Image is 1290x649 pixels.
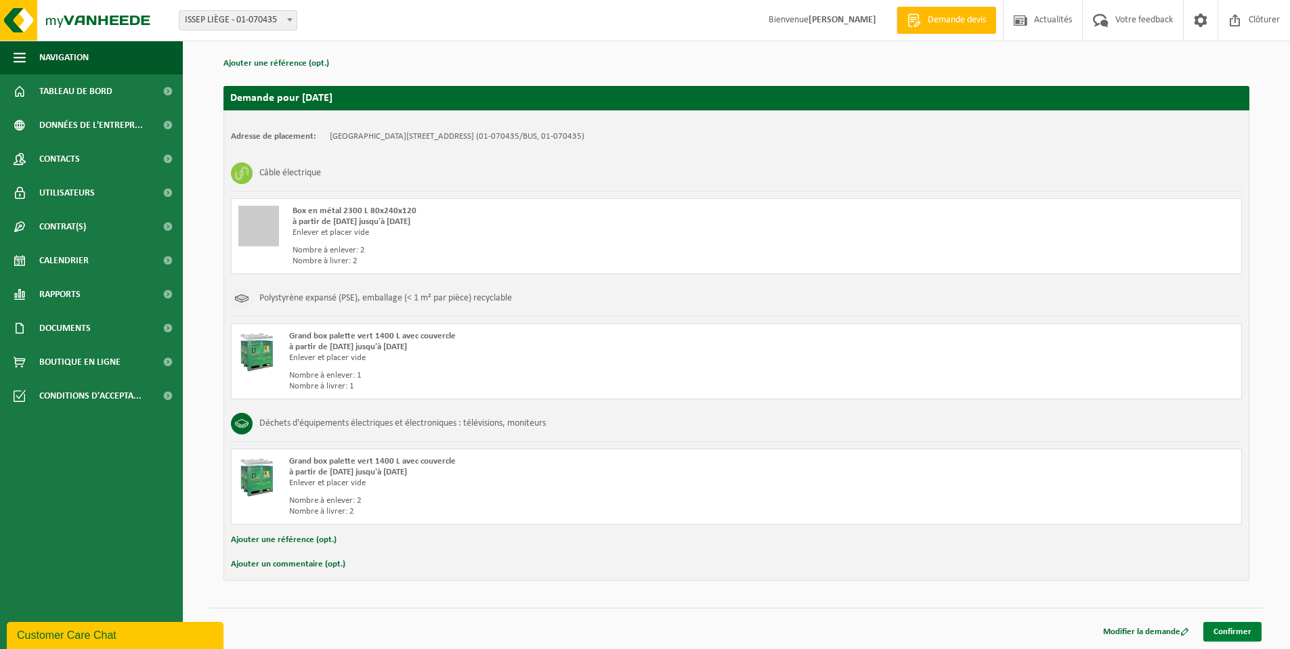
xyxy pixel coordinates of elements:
strong: à partir de [DATE] jusqu'à [DATE] [289,468,407,476]
span: Box en métal 2300 L 80x240x120 [293,206,416,215]
span: Tableau de bord [39,74,112,108]
button: Ajouter une référence (opt.) [223,55,329,72]
h3: Déchets d'équipements électriques et électroniques : télévisions, moniteurs [259,413,546,434]
button: Ajouter un commentaire (opt.) [231,556,345,573]
h3: Câble électrique [259,162,321,184]
img: PB-HB-1400-HPE-GN-11.png [238,456,276,497]
strong: [PERSON_NAME] [809,15,876,25]
img: PB-HB-1400-HPE-GN-11.png [238,331,276,372]
div: Nombre à enlever: 2 [293,245,791,256]
div: Nombre à livrer: 2 [289,506,788,517]
strong: Adresse de placement: [231,132,316,141]
div: Nombre à enlever: 2 [289,495,788,506]
strong: à partir de [DATE] jusqu'à [DATE] [293,217,410,226]
a: Confirmer [1203,622,1262,642]
div: Nombre à livrer: 2 [293,256,791,267]
a: Demande devis [897,7,996,34]
div: Enlever et placer vide [289,353,788,363]
span: Conditions d'accepta... [39,379,142,413]
button: Ajouter une référence (opt.) [231,531,337,549]
div: Enlever et placer vide [293,227,791,238]
span: Navigation [39,41,89,74]
span: Grand box palette vert 1400 L avec couvercle [289,332,456,340]
span: Demande devis [924,14,989,27]
strong: Demande pour [DATE] [230,93,332,104]
div: Nombre à enlever: 1 [289,370,788,381]
td: [GEOGRAPHIC_DATA][STREET_ADDRESS] (01-070435/BUS, 01-070435) [330,131,584,142]
div: Nombre à livrer: 1 [289,381,788,392]
span: Contrat(s) [39,210,86,244]
span: ISSEP LIÈGE - 01-070435 [179,10,297,30]
strong: à partir de [DATE] jusqu'à [DATE] [289,342,407,351]
span: Données de l'entrepr... [39,108,143,142]
div: Enlever et placer vide [289,478,788,489]
span: Utilisateurs [39,176,95,210]
span: Rapports [39,277,81,311]
span: Grand box palette vert 1400 L avec couvercle [289,457,456,466]
span: ISSEP LIÈGE - 01-070435 [179,11,297,30]
span: Calendrier [39,244,89,277]
a: Modifier la demande [1093,622,1199,642]
span: Documents [39,311,91,345]
span: Contacts [39,142,80,176]
h3: Polystyrène expansé (PSE), emballage (< 1 m² par pièce) recyclable [259,288,512,309]
span: Boutique en ligne [39,345,121,379]
iframe: chat widget [7,619,226,649]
